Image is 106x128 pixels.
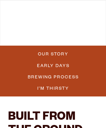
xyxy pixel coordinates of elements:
a: I’m Thirsty [34,84,72,92]
span: Our Story [38,49,68,58]
a: Our Story [34,49,71,58]
a: Early Days [33,61,73,70]
span: I’m Thirsty [37,84,69,92]
a: Brewing Process [24,72,82,81]
a: Odell Home [6,4,22,19]
a: Menu [76,4,82,17]
span: Early Days [37,61,70,70]
span: Brewing Process [28,72,79,81]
